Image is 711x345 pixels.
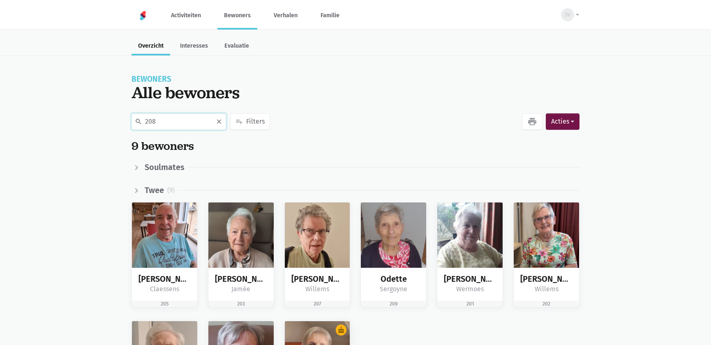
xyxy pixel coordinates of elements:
[514,301,579,307] div: 202
[215,284,267,294] div: Jamée
[132,202,197,268] img: bewoner afbeelding
[522,113,542,130] a: print
[132,202,198,308] a: bewoner afbeelding [PERSON_NAME] Claessens 205
[513,202,579,308] a: bewoner afbeelding [PERSON_NAME] Willems 202
[337,326,345,333] i: cake
[520,284,572,294] div: Willems
[217,2,257,29] a: Bewoners
[139,274,191,284] div: [PERSON_NAME]
[332,321,350,340] div: Jarig volgende week
[565,11,570,19] span: SV
[139,284,191,294] div: Claessens
[173,38,215,55] a: Interesses
[546,113,579,130] button: Acties
[284,202,351,308] a: bewoner afbeelding [PERSON_NAME] Willems 207
[520,274,572,284] div: [PERSON_NAME]
[291,284,344,294] div: Willems
[230,113,270,130] button: playlist_addFilters
[360,202,427,308] a: bewoner afbeelding Odette Sergoyne 209
[132,38,170,55] a: Overzicht
[444,284,496,294] div: Wermoes
[361,301,426,307] div: 209
[167,187,175,194] small: (9)
[132,83,579,102] div: Alle bewoners
[132,186,141,195] i: chevron_right
[135,118,142,125] i: search
[164,2,208,29] a: Activiteiten
[285,301,350,307] div: 207
[215,118,223,125] i: close
[132,76,579,83] div: Bewoners
[437,202,503,308] a: bewoner afbeelding [PERSON_NAME] Wermoes 201
[132,301,197,307] div: 205
[285,202,350,268] img: bewoner afbeelding
[437,202,503,268] img: bewoner afbeelding
[132,113,226,130] input: Zoek (naam of kamer)
[132,163,185,172] a: chevron_right Soulmates
[444,274,496,284] div: [PERSON_NAME]
[132,163,141,172] i: chevron_right
[235,118,243,125] i: playlist_add
[218,38,256,55] a: Evaluatie
[208,202,274,308] a: bewoner afbeelding [PERSON_NAME] Jamée 203
[291,274,344,284] div: [PERSON_NAME]
[514,202,579,268] img: bewoner afbeelding
[556,5,579,24] button: SV
[367,274,420,284] div: Odette
[314,2,346,29] a: Familie
[367,284,420,294] div: Sergoyne
[132,186,175,195] a: chevron_right Twee(9)
[527,117,537,126] i: print
[361,202,426,268] img: bewoner afbeelding
[437,301,503,307] div: 201
[132,140,194,153] h3: 9 bewoners
[208,301,274,307] div: 203
[208,202,274,268] img: bewoner afbeelding
[138,11,148,21] img: Home
[215,274,267,284] div: [PERSON_NAME]
[267,2,304,29] a: Verhalen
